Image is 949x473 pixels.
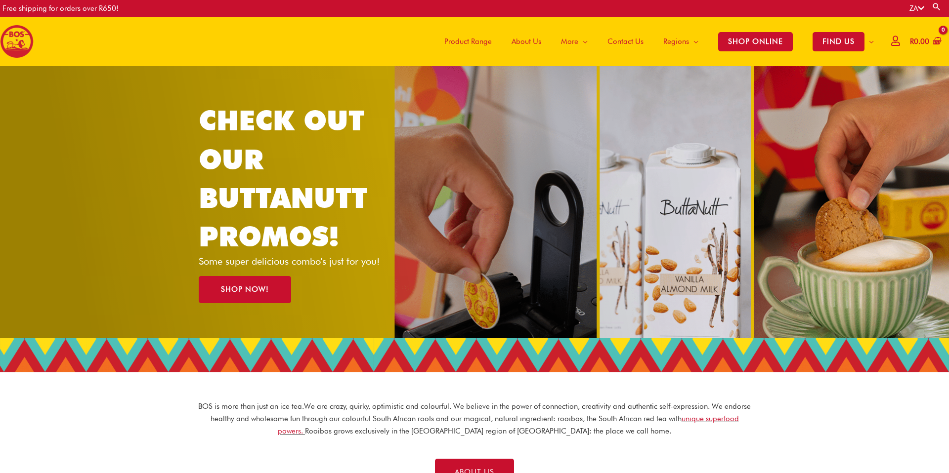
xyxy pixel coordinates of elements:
p: BOS is more than just an ice tea. We are crazy, quirky, optimistic and colourful. We believe in t... [198,400,751,437]
span: Contact Us [607,27,644,56]
a: SHOP NOW! [199,276,291,303]
a: ZA [909,4,924,13]
span: Regions [663,27,689,56]
a: SHOP ONLINE [708,17,803,66]
a: Regions [653,17,708,66]
span: About Us [512,27,541,56]
span: FIND US [813,32,864,51]
a: Product Range [434,17,502,66]
a: CHECK OUT OUR BUTTANUTT PROMOS! [199,104,367,253]
span: SHOP ONLINE [718,32,793,51]
a: Contact Us [598,17,653,66]
a: About Us [502,17,551,66]
span: Product Range [444,27,492,56]
a: More [551,17,598,66]
a: unique superfood powers. [278,414,739,435]
nav: Site Navigation [427,17,884,66]
a: Search button [932,2,942,11]
span: More [561,27,578,56]
bdi: 0.00 [910,37,929,46]
a: View Shopping Cart, empty [908,31,942,53]
p: Some super delicious combo's just for you! [199,256,397,266]
span: R [910,37,914,46]
span: SHOP NOW! [221,286,269,293]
